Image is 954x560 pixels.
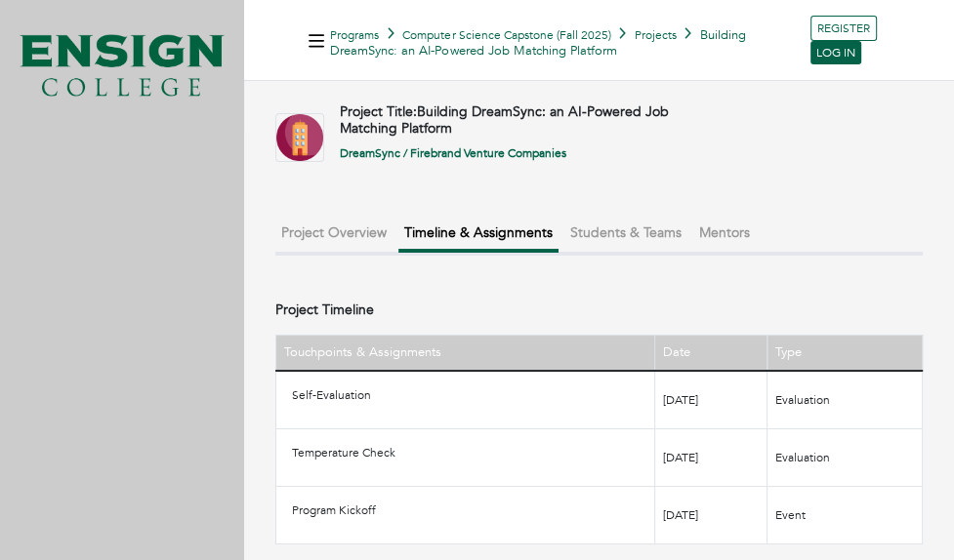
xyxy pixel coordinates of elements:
p: Temperature Check [292,444,646,461]
a: REGISTER [810,16,877,41]
th: Type [767,335,923,371]
span: Building DreamSync: an AI-Powered Job Matching Platform [340,102,669,138]
button: Mentors [693,217,756,249]
a: DreamSync / Firebrand Venture Companies [340,145,566,161]
td: Event [767,487,923,544]
p: Program Kickoff [292,501,646,519]
p: Self-Evaluation [292,386,646,404]
button: Students & Teams [564,217,687,249]
td: [DATE] [654,371,767,429]
a: Projects [634,27,676,43]
span: Building DreamSync: an AI-Powered Job Matching Platform [330,26,745,60]
img: Company-Icon-7f8a26afd1715722aa5ae9dc11300c11ceeb4d32eda0db0d61c21d11b95ecac6.png [275,113,324,162]
button: Project Overview [275,217,393,249]
h4: Project Timeline [275,302,374,319]
td: [DATE] [654,429,767,487]
th: Touchpoints & Assignments [276,335,655,371]
h4: Project Title: [340,104,728,138]
td: Evaluation [767,429,923,487]
th: Date [654,335,767,371]
img: Ensign_logo.png [20,34,225,97]
td: [DATE] [654,487,767,544]
a: LOG IN [810,41,861,64]
td: Evaluation [767,371,923,429]
a: Programs [330,27,379,43]
a: Computer Science Capstone (Fall 2025) [402,27,610,43]
button: Timeline & Assignments [398,217,559,253]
